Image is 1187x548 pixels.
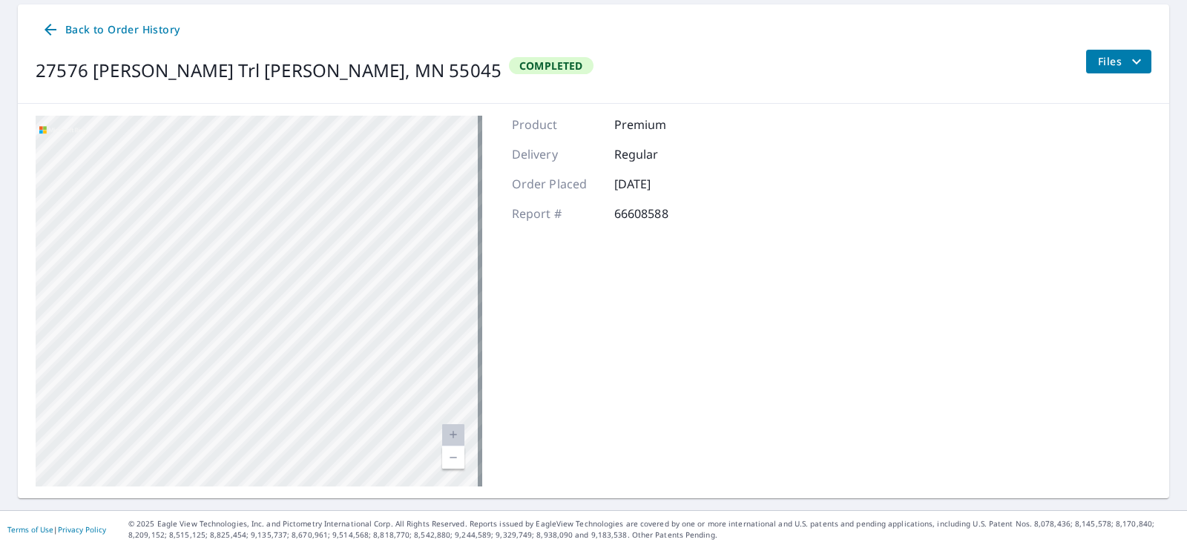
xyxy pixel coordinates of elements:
[614,205,703,222] p: 66608588
[512,175,601,193] p: Order Placed
[42,21,180,39] span: Back to Order History
[7,524,53,535] a: Terms of Use
[1085,50,1151,73] button: filesDropdownBtn-66608588
[614,116,703,133] p: Premium
[7,525,106,534] p: |
[36,57,502,84] div: 27576 [PERSON_NAME] Trl [PERSON_NAME], MN 55045
[128,518,1180,541] p: © 2025 Eagle View Technologies, Inc. and Pictometry International Corp. All Rights Reserved. Repo...
[512,116,601,133] p: Product
[442,446,464,469] a: Current Level 20, Zoom Out
[36,16,185,44] a: Back to Order History
[58,524,106,535] a: Privacy Policy
[614,145,703,163] p: Regular
[1098,53,1145,70] span: Files
[510,59,592,73] span: Completed
[512,205,601,222] p: Report #
[512,145,601,163] p: Delivery
[614,175,703,193] p: [DATE]
[442,424,464,446] a: Current Level 20, Zoom In Disabled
